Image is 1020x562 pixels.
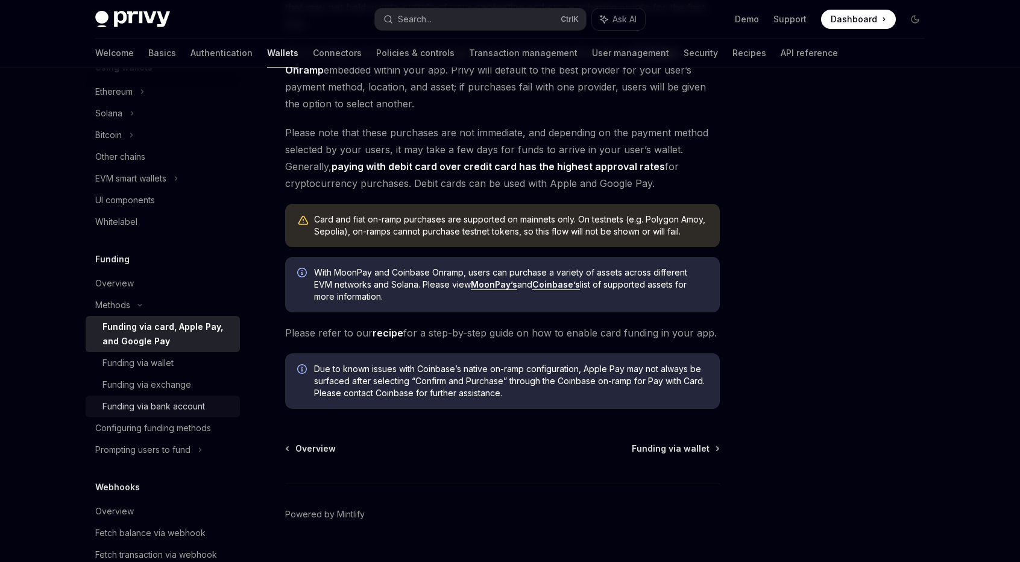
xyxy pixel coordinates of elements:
span: Please refer to our for a step-by-step guide on how to enable card funding in your app. [285,324,720,341]
div: Overview [95,276,134,291]
div: Methods [95,298,130,312]
a: Basics [148,39,176,68]
div: Solana [95,106,122,121]
a: Overview [286,443,336,455]
a: Overview [86,500,240,522]
div: Funding via bank account [102,399,205,414]
div: Card and fiat on-ramp purchases are supported on mainnets only. On testnets (e.g. Polygon Amoy, S... [314,213,708,238]
a: Whitelabel [86,211,240,233]
a: Funding via wallet [632,443,719,455]
a: Policies & controls [376,39,455,68]
div: Whitelabel [95,215,137,229]
a: Connectors [313,39,362,68]
div: Ethereum [95,84,133,99]
span: Please note that these purchases are not immediate, and depending on the payment method selected ... [285,124,720,192]
a: Coinbase’s [532,279,580,290]
div: Funding via card, Apple Pay, and Google Pay [102,320,233,349]
span: Dashboard [831,13,877,25]
a: UI components [86,189,240,211]
a: Other chains [86,146,240,168]
a: Configuring funding methods [86,417,240,439]
a: Security [684,39,718,68]
a: Welcome [95,39,134,68]
span: Ctrl K [561,14,579,24]
a: Funding via card, Apple Pay, and Google Pay [86,316,240,352]
div: Overview [95,504,134,519]
a: Wallets [267,39,298,68]
a: Funding via wallet [86,352,240,374]
a: Fetch balance via webhook [86,522,240,544]
a: Transaction management [469,39,578,68]
span: Privy facilitates card purchases through onramp providers like MoonPay or embedded within your ap... [285,45,720,112]
div: Funding via exchange [102,377,191,392]
span: Ask AI [612,13,637,25]
a: API reference [781,39,838,68]
div: Fetch balance via webhook [95,526,206,540]
a: recipe [373,327,403,339]
img: dark logo [95,11,170,28]
svg: Info [297,268,309,280]
a: Overview [86,273,240,294]
span: Funding via wallet [632,443,710,455]
span: Due to known issues with Coinbase’s native on-ramp configuration, Apple Pay may not always be sur... [314,363,708,399]
svg: Warning [297,215,309,227]
a: Recipes [732,39,766,68]
a: Powered by Mintlify [285,508,365,520]
button: Ask AI [592,8,645,30]
button: Toggle dark mode [905,10,925,29]
button: Search...CtrlK [375,8,586,30]
a: Funding via exchange [86,374,240,396]
div: EVM smart wallets [95,171,166,186]
a: Demo [735,13,759,25]
div: Configuring funding methods [95,421,211,435]
a: Dashboard [821,10,896,29]
a: Funding via bank account [86,396,240,417]
h5: Webhooks [95,480,140,494]
a: MoonPay’s [471,279,517,290]
a: Authentication [190,39,253,68]
a: Support [773,13,807,25]
span: With MoonPay and Coinbase Onramp, users can purchase a variety of assets across different EVM net... [314,267,708,303]
a: User management [592,39,669,68]
div: UI components [95,193,155,207]
div: Fetch transaction via webhook [95,548,217,562]
div: Prompting users to fund [95,443,190,457]
h5: Funding [95,252,130,267]
div: Bitcoin [95,128,122,142]
div: Search... [398,12,432,27]
div: Other chains [95,150,145,164]
div: Funding via wallet [102,356,174,370]
span: Overview [295,443,336,455]
strong: paying with debit card over credit card has the highest approval rates [332,160,665,172]
svg: Info [297,364,309,376]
